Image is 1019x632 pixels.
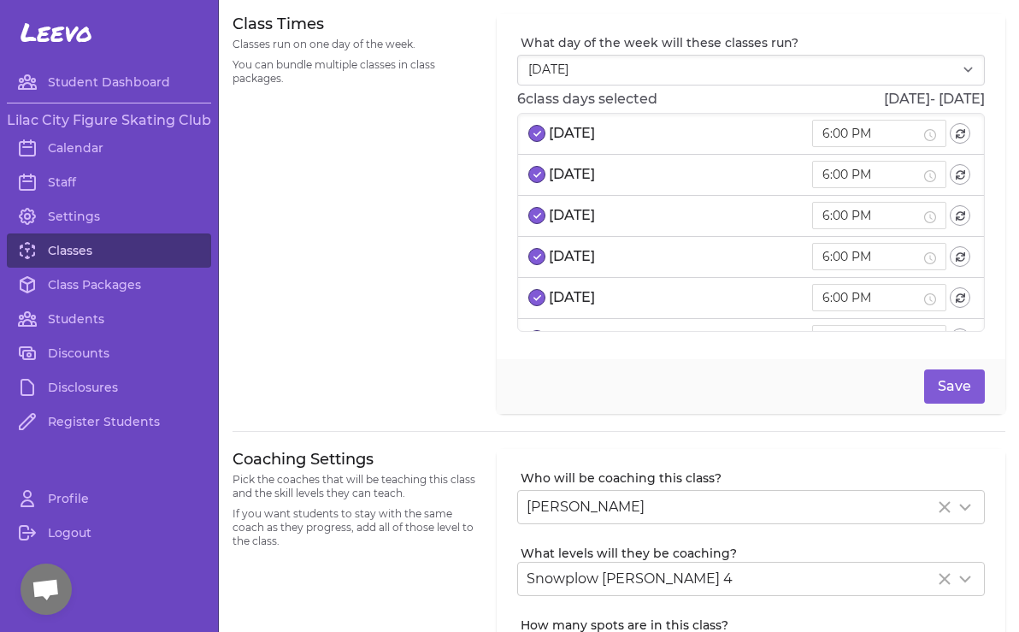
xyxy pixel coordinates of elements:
[528,289,545,306] button: select date
[233,473,476,500] p: Pick the coaches that will be teaching this class and the skill levels they can teach.
[934,497,955,517] button: Clear Selected
[521,470,985,487] label: Who will be coaching this class?
[233,58,476,86] p: You can bundle multiple classes in class packages.
[7,302,211,336] a: Students
[528,166,545,183] button: select date
[7,131,211,165] a: Calendar
[7,233,211,268] a: Classes
[7,65,211,99] a: Student Dashboard
[528,207,545,224] button: select date
[21,17,92,48] span: Leevo
[7,370,211,405] a: Disclosures
[233,507,476,548] p: If you want students to stay with the same coach as they progress, add all of those level to the ...
[527,499,645,515] span: [PERSON_NAME]
[7,199,211,233] a: Settings
[822,206,921,225] input: 6:00 PM
[528,125,545,142] button: select date
[7,516,211,550] a: Logout
[549,287,595,308] p: [DATE]
[549,123,595,144] p: [DATE]
[7,165,211,199] a: Staff
[233,449,476,470] h3: Coaching Settings
[822,288,921,307] input: 6:00 PM
[7,481,211,516] a: Profile
[233,14,476,34] h3: Class Times
[549,246,595,267] p: [DATE]
[521,34,985,51] label: What day of the week will these classes run?
[822,329,921,348] input: 6:00 PM
[884,89,985,109] p: [DATE] - [DATE]
[233,38,476,51] p: Classes run on one day of the week.
[7,268,211,302] a: Class Packages
[822,247,921,266] input: 6:00 PM
[528,248,545,265] button: select date
[517,89,657,109] p: 6 class days selected
[21,564,72,615] a: Open chat
[822,124,921,143] input: 6:00 PM
[7,336,211,370] a: Discounts
[934,569,955,589] button: Clear Selected
[528,330,545,347] button: select date
[822,165,921,184] input: 6:00 PM
[549,328,595,349] p: [DATE]
[7,110,211,131] h3: Lilac City Figure Skating Club
[7,405,211,439] a: Register Students
[521,545,985,562] label: What levels will they be coaching?
[549,205,595,226] p: [DATE]
[924,369,985,404] button: Save
[549,164,595,185] p: [DATE]
[527,570,733,587] span: Snowplow [PERSON_NAME] 4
